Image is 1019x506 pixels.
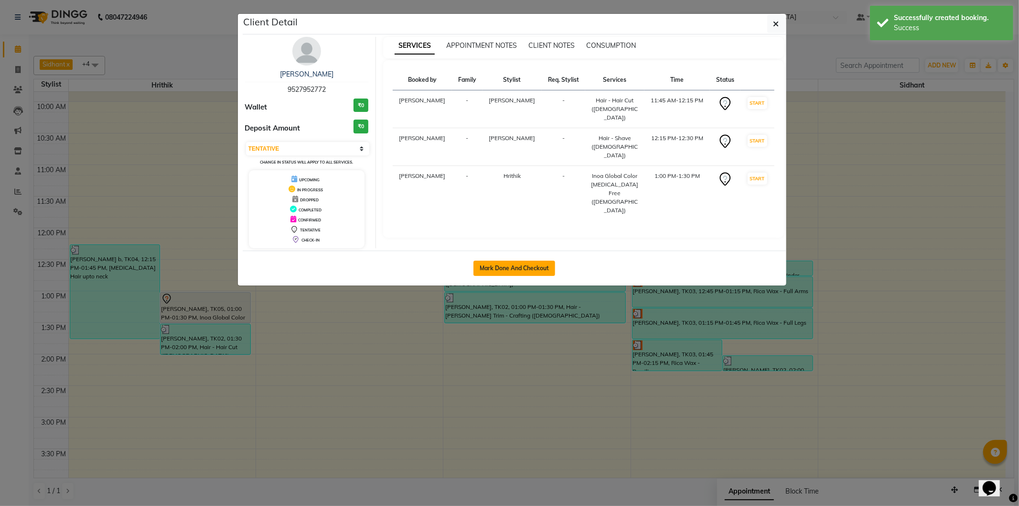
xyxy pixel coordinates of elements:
[644,70,710,90] th: Time
[393,70,452,90] th: Booked by
[300,228,321,232] span: TENTATIVE
[489,134,535,142] span: [PERSON_NAME]
[979,468,1009,496] iframe: chat widget
[542,90,585,128] td: -
[393,90,452,128] td: [PERSON_NAME]
[748,173,767,185] button: START
[591,134,638,160] div: Hair - Shave ([DEMOGRAPHIC_DATA])
[644,128,710,166] td: 12:15 PM-12:30 PM
[586,41,636,50] span: CONSUMPTION
[591,96,638,122] div: Hair - Hair Cut ([DEMOGRAPHIC_DATA])
[452,90,483,128] td: -
[483,70,542,90] th: Stylist
[244,15,298,29] h5: Client Detail
[393,166,452,221] td: [PERSON_NAME]
[591,172,638,215] div: Inoa Global Color [MEDICAL_DATA] Free ([DEMOGRAPHIC_DATA])
[300,198,319,202] span: DROPPED
[299,208,322,212] span: COMPLETED
[542,70,585,90] th: Req. Stylist
[298,218,321,222] span: CONFIRMED
[245,123,300,134] span: Deposit Amount
[473,261,555,276] button: Mark Done And Checkout
[260,160,353,165] small: Change in status will apply to all services.
[542,166,585,221] td: -
[354,99,368,112] h3: ₹0
[354,120,368,133] h3: ₹0
[504,172,521,179] span: Hrithik
[710,70,740,90] th: Status
[245,102,268,113] span: Wallet
[528,41,575,50] span: CLIENT NOTES
[301,238,320,242] span: CHECK-IN
[292,37,321,66] img: avatar
[446,41,517,50] span: APPOINTMENT NOTES
[393,128,452,166] td: [PERSON_NAME]
[299,177,320,182] span: UPCOMING
[452,70,483,90] th: Family
[585,70,644,90] th: Services
[395,37,435,55] span: SERVICES
[748,135,767,147] button: START
[894,23,1006,33] div: Success
[894,13,1006,23] div: Successfully created booking.
[452,128,483,166] td: -
[748,97,767,109] button: START
[489,97,535,104] span: [PERSON_NAME]
[644,166,710,221] td: 1:00 PM-1:30 PM
[280,70,333,78] a: [PERSON_NAME]
[452,166,483,221] td: -
[542,128,585,166] td: -
[644,90,710,128] td: 11:45 AM-12:15 PM
[288,85,326,94] span: 9527952772
[297,187,323,192] span: IN PROGRESS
